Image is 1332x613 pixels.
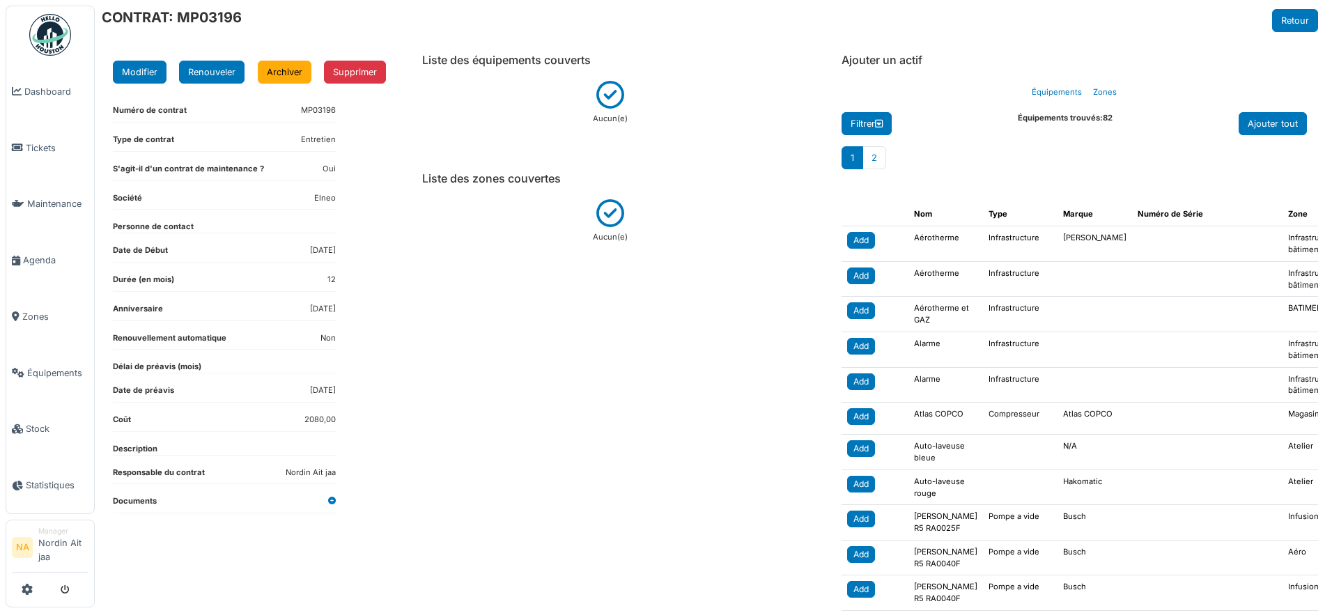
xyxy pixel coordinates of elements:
td: Busch [1058,540,1132,575]
a: Maintenance [6,176,94,233]
dt: Renouvellement automatique [113,332,226,350]
span: Tickets [26,141,88,155]
td: Pompe a vide [983,575,1058,611]
dt: Documents [113,495,157,513]
dt: S'agit-il d'un contrat de maintenance ? [113,163,264,180]
td: Auto-laveuse bleue [908,435,983,470]
div: Add [847,267,875,284]
a: NA ManagerNordin Ait jaa [12,526,88,573]
span: Statistiques [26,479,88,492]
div: Add [847,338,875,355]
dd: [DATE] [310,303,336,315]
div: Add [847,511,875,527]
a: Zones [6,288,94,345]
td: Infrastructure [983,297,1058,332]
dd: Entretien [301,134,336,146]
span: 82 [1103,113,1113,123]
dd: 2080,00 [304,414,336,426]
dd: Elneo [314,192,336,204]
div: 2 [862,146,886,169]
div: Add [847,302,875,319]
div: Add [847,440,875,457]
dd: Oui [323,163,336,175]
div: Add [847,408,875,425]
a: Dashboard [6,63,94,120]
dd: 12 [327,274,336,286]
dt: Date de Début [113,245,168,262]
span: Équipements [27,366,88,380]
p: Aucun(e) [593,113,628,125]
a: Équipements [6,345,94,401]
td: [PERSON_NAME] R5 RA0040F [908,540,983,575]
span: translation missing: fr.amenity.type [989,209,1007,219]
dd: Nordin Ait jaa [286,467,336,479]
div: Add [847,232,875,249]
dd: Non [320,332,336,344]
h6: Liste des zones couvertes [422,172,798,185]
dt: Anniversaire [113,303,163,320]
dt: Personne de contact [113,221,194,233]
dd: MP03196 [301,104,336,116]
td: Atlas COPCO [908,403,983,435]
div: Ajouter tout [1239,112,1307,135]
button: Modifier [113,61,166,84]
h6: Liste des équipements couverts [422,54,798,67]
td: Compresseur [983,403,1058,435]
dt: Numéro de contrat [113,104,187,122]
div: 1 [842,146,863,169]
td: Alarme [908,367,983,403]
div: Équipements trouvés: [1018,112,1113,135]
p: Aucun(e) [593,231,628,243]
dt: Société [113,192,142,210]
a: Stock [6,401,94,458]
td: Infrastructure [983,367,1058,403]
div: Manager [38,526,88,536]
div: Add [847,373,875,390]
td: Alarme [908,332,983,367]
div: Add [847,546,875,563]
th: Nom [908,203,983,226]
span: Stock [26,422,88,435]
dt: Délai de préavis (mois) [113,361,201,373]
img: Badge_color-CXgf-gQk.svg [29,14,71,56]
th: Numéro de Série [1132,203,1283,226]
dt: Description [113,443,157,455]
td: Auto-laveuse rouge [908,470,983,505]
td: Aérotherme et GAZ [908,297,983,332]
span: Maintenance [27,197,88,210]
td: Infrastructure [983,332,1058,367]
li: NA [12,537,33,558]
dt: Responsable du contrat [113,467,205,484]
span: Dashboard [24,85,88,98]
div: Add [847,476,875,492]
dd: [DATE] [310,245,336,256]
a: Statistiques [6,457,94,513]
td: Pompe a vide [983,540,1058,575]
td: Aérotherme [908,261,983,297]
td: Aérotherme [908,226,983,262]
li: Nordin Ait jaa [38,526,88,569]
button: Renouveler [179,61,245,84]
td: [PERSON_NAME] R5 RA0040F [908,575,983,611]
span: Agenda [23,254,88,267]
td: Pompe a vide [983,505,1058,541]
a: Équipements [1026,76,1087,109]
th: Marque [1058,203,1132,226]
dt: Coût [113,414,131,431]
dd: [DATE] [310,385,336,396]
a: Supprimer [324,61,386,84]
td: [PERSON_NAME] R5 RA0025F [908,505,983,541]
td: Busch [1058,505,1132,541]
dt: Type de contrat [113,134,174,151]
div: Filtrer [842,112,892,135]
a: Tickets [6,120,94,176]
td: Atlas COPCO [1058,403,1132,435]
td: Infrastructure [983,226,1058,262]
td: Infrastructure [983,261,1058,297]
a: Retour [1272,9,1318,32]
a: Archiver [258,61,311,84]
h6: Ajouter un actif [842,54,1307,67]
h6: CONTRAT: MP03196 [102,9,242,26]
span: Zones [22,310,88,323]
